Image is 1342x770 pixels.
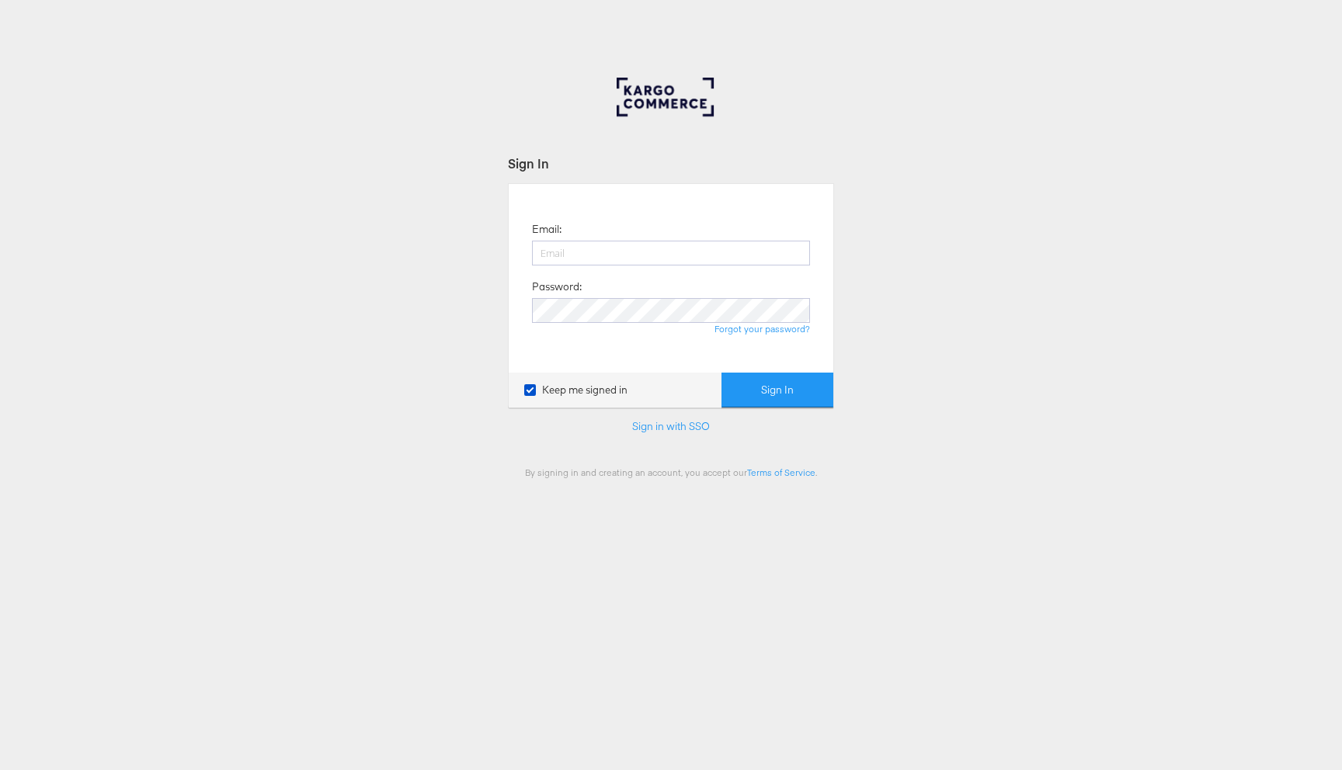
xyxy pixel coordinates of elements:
label: Email: [532,222,561,237]
a: Forgot your password? [714,323,810,335]
a: Sign in with SSO [632,419,710,433]
label: Password: [532,279,582,294]
label: Keep me signed in [524,383,628,397]
button: Sign In [721,373,833,408]
div: By signing in and creating an account, you accept our . [508,467,834,478]
a: Terms of Service [747,467,815,478]
input: Email [532,241,810,265]
div: Sign In [508,154,834,172]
